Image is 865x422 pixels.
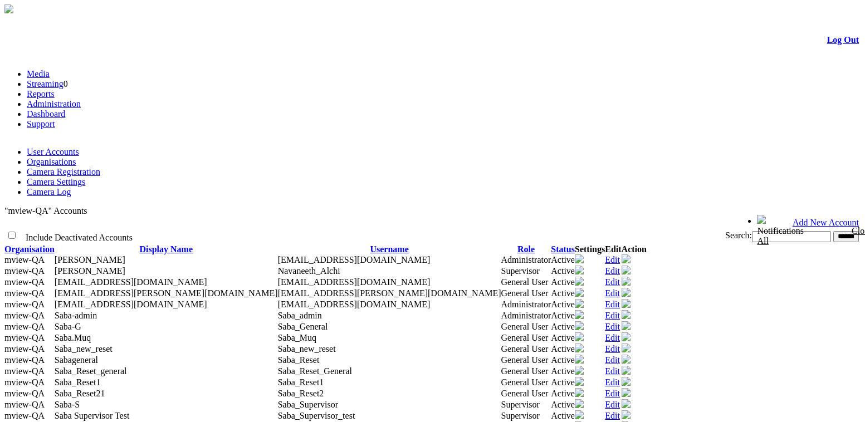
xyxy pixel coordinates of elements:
[605,277,620,287] a: Edit
[575,344,584,352] img: camera24.png
[622,288,631,297] img: user-active-green-icon.svg
[278,322,328,331] span: Saba_General
[622,300,631,310] a: Deactivate
[55,400,80,409] span: Contact Method: SMS and Email
[622,333,631,343] a: Deactivate
[575,254,584,263] img: camera24.png
[27,79,63,89] a: Streaming
[605,300,620,309] a: Edit
[575,332,584,341] img: camera24.png
[605,322,620,331] a: Edit
[501,377,551,388] td: General User
[622,345,631,354] a: Deactivate
[622,267,631,276] a: Deactivate
[605,244,621,254] th: Edit
[501,266,551,277] td: Supervisor
[55,277,207,287] span: Contact Method: SMS and Email
[55,344,113,354] span: Contact Method: SMS and Email
[605,411,620,420] a: Edit
[4,333,45,342] span: mview-QA
[622,356,631,365] a: Deactivate
[27,99,81,109] a: Administration
[622,411,631,421] a: Deactivate
[55,300,207,309] span: Contact Method: Email
[605,389,620,398] a: Edit
[501,399,551,410] td: Supervisor
[551,244,575,254] a: Status
[605,377,620,387] a: Edit
[501,355,551,366] td: General User
[551,277,575,288] td: Active
[551,321,575,332] td: Active
[551,344,575,355] td: Active
[278,366,352,376] span: Saba_Reset_General
[551,410,575,421] td: Active
[26,233,133,242] span: Include Deactivated Accounts
[278,411,355,420] span: Saba_Supervisor_test
[757,215,766,224] img: bell24.png
[622,277,631,286] img: user-active-green-icon.svg
[4,277,45,287] span: mview-QA
[605,311,620,320] a: Edit
[622,310,631,319] img: user-active-green-icon.svg
[622,399,631,408] img: user-active-green-icon.svg
[278,255,431,264] span: matt@mview.com.au
[278,300,431,309] span: rav@mview.com.au
[4,255,45,264] span: mview-QA
[55,322,81,331] span: Contact Method: SMS and Email
[605,333,620,342] a: Edit
[55,411,130,420] span: Contact Method: SMS and Email
[27,187,71,197] a: Camera Log
[4,300,45,309] span: mview-QA
[551,388,575,399] td: Active
[501,299,551,310] td: Administrator
[622,410,631,419] img: user-active-green-icon.svg
[622,388,631,397] img: user-active-green-icon.svg
[4,288,45,298] span: mview-QA
[4,355,45,365] span: mview-QA
[55,355,98,365] span: Contact Method: SMS and Email
[551,299,575,310] td: Active
[501,410,551,421] td: Supervisor
[605,366,620,376] a: Edit
[622,377,631,386] img: user-active-green-icon.svg
[4,206,87,215] span: "mview-QA" Accounts
[517,244,535,254] a: Role
[27,167,100,176] a: Camera Registration
[622,367,631,376] a: Deactivate
[4,411,45,420] span: mview-QA
[622,355,631,364] img: user-active-green-icon.svg
[278,333,316,342] span: Saba_Muq
[622,344,631,352] img: user-active-green-icon.svg
[501,288,551,299] td: General User
[575,288,584,297] img: camera24.png
[757,226,837,246] div: Notifications
[55,311,97,320] span: Contact Method: None
[501,310,551,321] td: Administrator
[4,366,45,376] span: mview-QA
[622,289,631,298] a: Deactivate
[278,266,340,276] span: Navaneeth_Alchi
[55,288,278,298] span: Contact Method: SMS and Email
[55,377,101,387] span: Contact Method: SMS and Email
[551,310,575,321] td: Active
[370,244,408,254] a: Username
[278,344,336,354] span: Saba_new_reset
[4,400,45,409] span: mview-QA
[63,79,68,89] span: 0
[622,278,631,287] a: Deactivate
[575,410,584,419] img: camera24.png
[278,377,324,387] span: Saba_Reset1
[278,311,322,320] span: Saba_admin
[605,288,620,298] a: Edit
[4,377,45,387] span: mview-QA
[622,321,631,330] img: user-active-green-icon.svg
[575,355,584,364] img: camera24.png
[278,277,431,287] span: rav+stealth@mview.com.au
[4,244,55,254] a: Organisation
[622,400,631,410] a: Deactivate
[501,277,551,288] td: General User
[278,288,501,298] span: rav.brar@mview.com.au
[278,400,338,409] span: Saba_Supervisor
[622,299,631,308] img: user-active-green-icon.svg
